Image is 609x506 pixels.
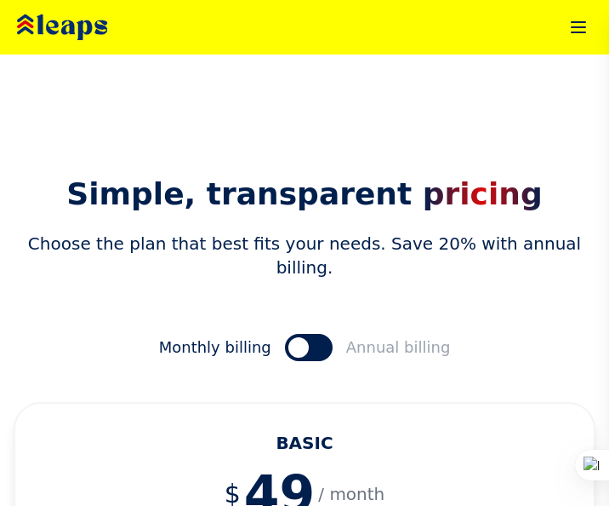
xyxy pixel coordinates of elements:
p: Choose the plan that best fits your needs. Save 20% with annual billing. [19,232,590,279]
h2: Simple, transparent [14,177,595,211]
span: pricing [423,176,543,211]
button: Toggle menu [561,10,595,44]
img: Leaps Logo [14,3,158,52]
h3: BASIC [43,431,566,455]
span: Annual billing [346,336,451,359]
span: / month [318,482,384,506]
span: Monthly billing [159,336,271,359]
